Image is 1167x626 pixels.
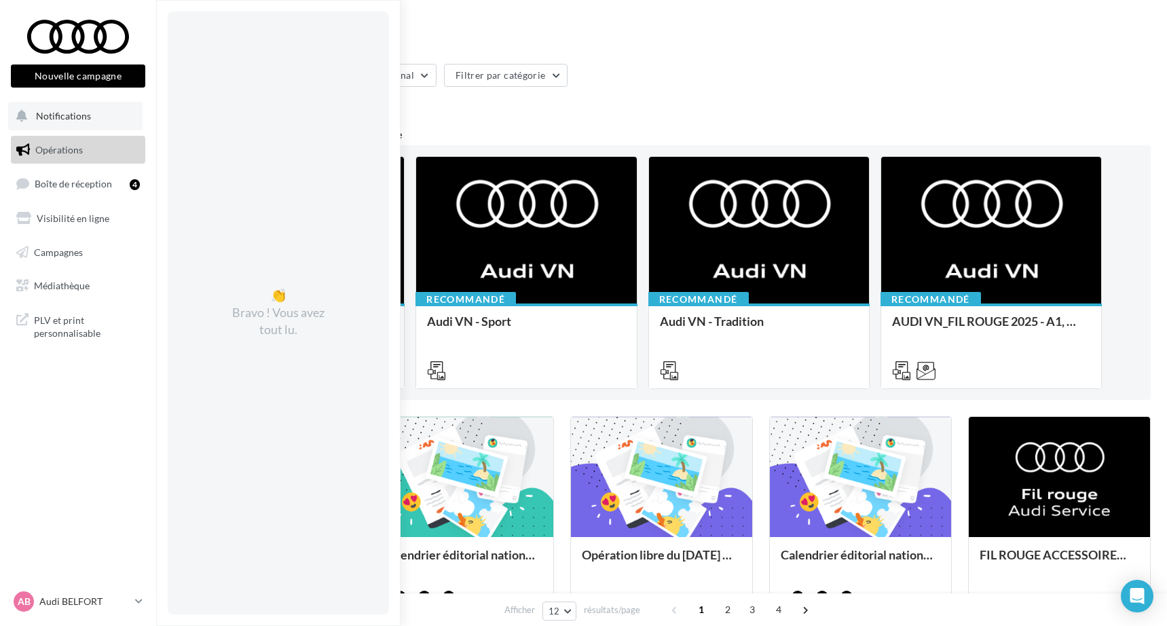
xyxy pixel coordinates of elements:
[34,280,90,291] span: Médiathèque
[34,311,140,340] span: PLV et print personnalisable
[11,589,145,614] a: AB Audi BELFORT
[34,246,83,257] span: Campagnes
[172,22,1151,42] div: Opérations marketing
[130,179,140,190] div: 4
[892,314,1090,342] div: AUDI VN_FIL ROUGE 2025 - A1, Q2, Q3, Q5 et Q4 e-tron
[35,144,83,155] span: Opérations
[840,591,853,603] div: 5
[415,292,516,307] div: Recommandé
[584,604,640,616] span: résultats/page
[816,591,828,603] div: 13
[444,64,568,87] button: Filtrer par catégorie
[1121,580,1153,612] div: Open Intercom Messenger
[36,110,91,122] span: Notifications
[768,599,790,621] span: 4
[11,65,145,88] button: Nouvelle campagne
[980,548,1139,575] div: FIL ROUGE ACCESSOIRES SEPTEMBRE - AUDI SERVICE
[8,204,148,233] a: Visibilité en ligne
[35,178,112,189] span: Boîte de réception
[741,599,763,621] span: 3
[39,595,130,608] p: Audi BELFORT
[881,292,981,307] div: Recommandé
[37,213,109,224] span: Visibilité en ligne
[792,591,804,603] div: 5
[582,548,741,575] div: Opération libre du [DATE] 12:06
[781,548,940,575] div: Calendrier éditorial national : semaine du 25.08 au 31.08
[418,591,430,603] div: 10
[717,599,739,621] span: 2
[504,604,535,616] span: Afficher
[8,238,148,267] a: Campagnes
[8,169,148,198] a: Boîte de réception4
[8,306,148,346] a: PLV et print personnalisable
[690,599,712,621] span: 1
[8,272,148,300] a: Médiathèque
[18,595,31,608] span: AB
[8,136,148,164] a: Opérations
[542,602,577,621] button: 12
[549,606,560,616] span: 12
[660,314,858,342] div: Audi VN - Tradition
[172,129,1151,140] div: 4 opérations recommandées par votre enseigne
[383,548,542,575] div: Calendrier éditorial national : du 02.09 au 08.09
[8,102,143,130] button: Notifications
[427,314,625,342] div: Audi VN - Sport
[443,591,455,603] div: 9
[648,292,749,307] div: Recommandé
